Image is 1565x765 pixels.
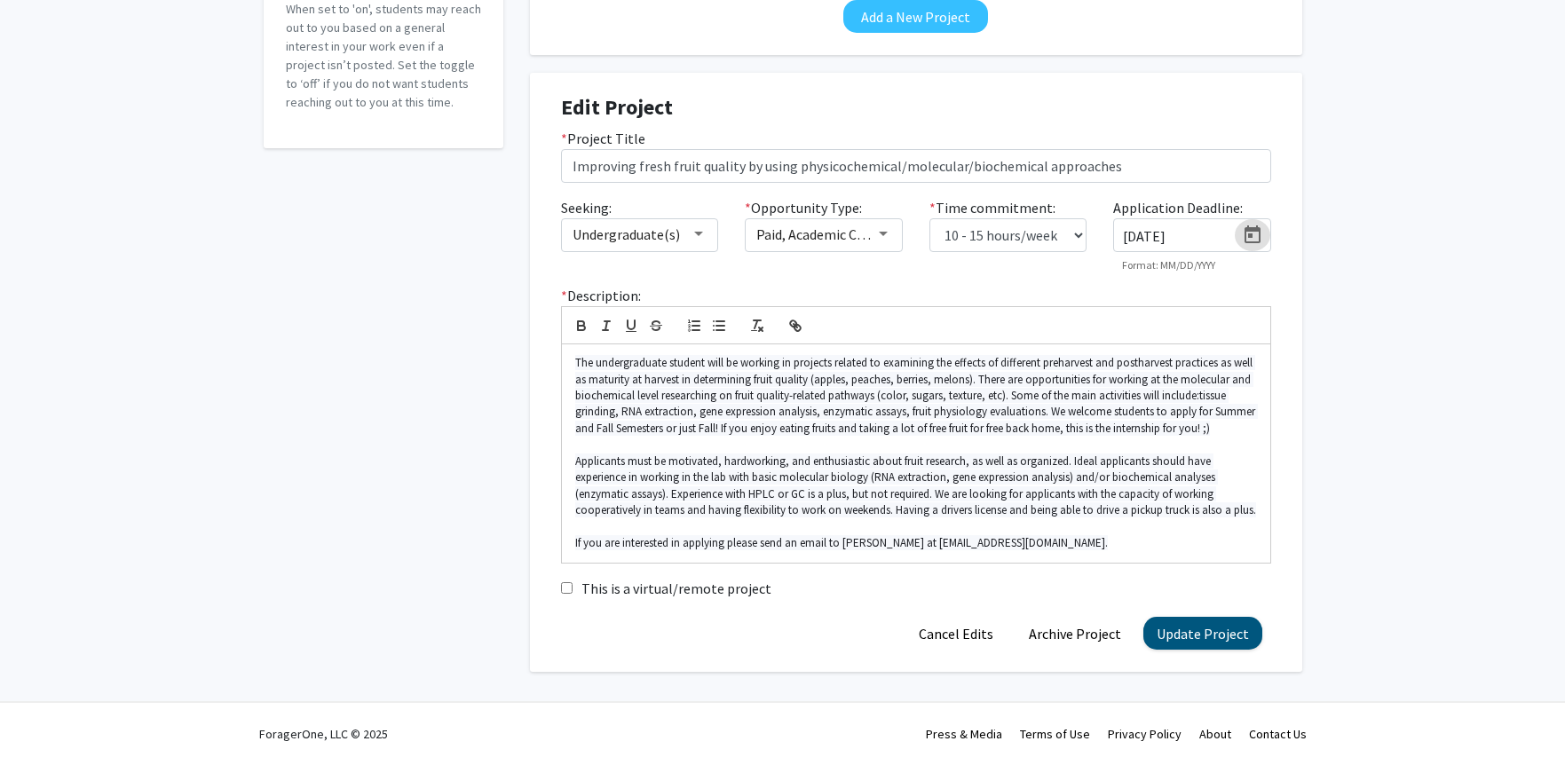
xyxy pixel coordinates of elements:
[926,726,1002,742] a: Press & Media
[1108,726,1182,742] a: Privacy Policy
[561,128,645,149] label: Project Title
[561,197,612,218] label: Seeking:
[573,225,680,243] span: Undergraduate(s)
[1199,726,1231,742] a: About
[1235,219,1270,251] button: Open calendar
[1122,259,1215,272] mat-hint: Format: MM/DD/YYYY
[929,197,1055,218] label: Time commitment:
[581,578,771,599] label: This is a virtual/remote project
[575,453,1256,517] span: Applicants must be motivated, hardworking, and enthusiastic about fruit research, as well as orga...
[561,93,673,121] strong: Edit Project
[905,617,1007,650] button: Cancel Edits
[1016,617,1134,650] button: Archive Project
[1249,726,1307,742] a: Contact Us
[756,225,886,243] span: Paid, Academic Credit
[13,685,75,752] iframe: Chat
[1113,197,1243,218] label: Application Deadline:
[561,285,641,306] label: Description:
[575,535,1108,550] span: If you are interested in applying please send an email to [PERSON_NAME] at [EMAIL_ADDRESS][DOMAIN...
[259,703,388,765] div: ForagerOne, LLC © 2025
[745,197,862,218] label: Opportunity Type:
[575,355,1258,436] span: The undergraduate student will be working in projects related to examining the effects of differe...
[1020,726,1090,742] a: Terms of Use
[1143,617,1262,650] button: Update Project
